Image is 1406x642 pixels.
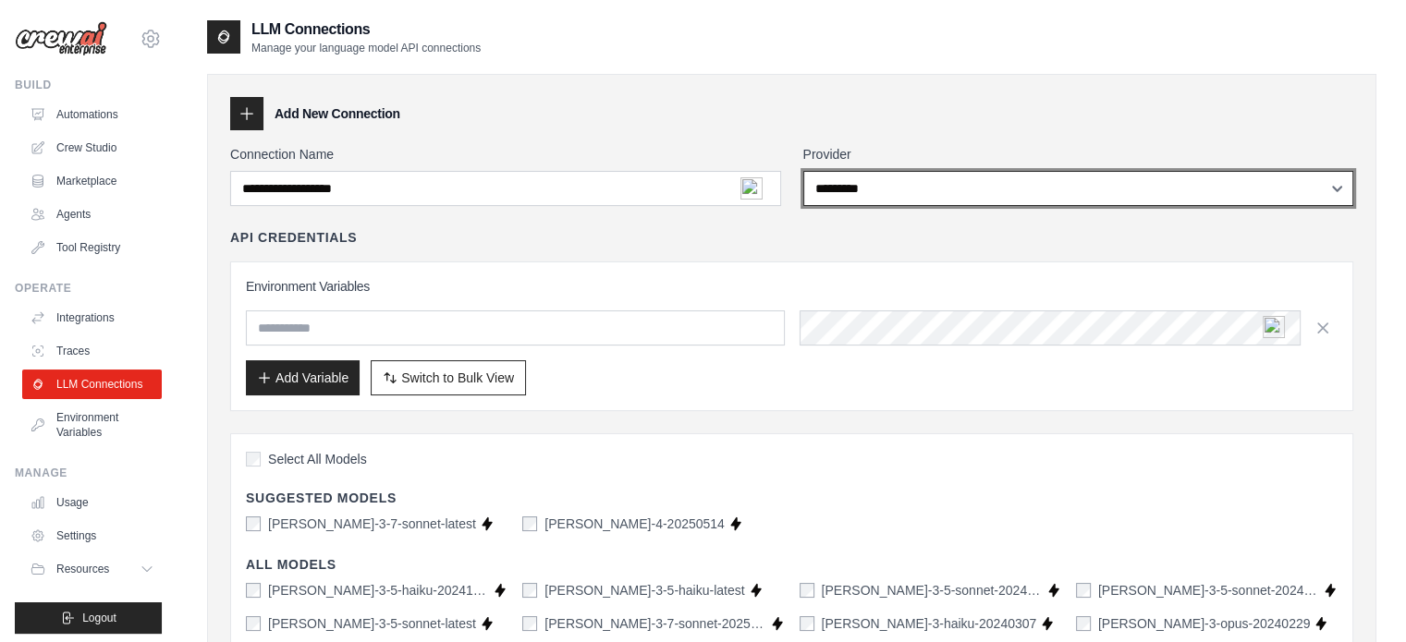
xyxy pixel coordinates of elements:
[1076,583,1091,598] input: claude-3-5-sonnet-20241022
[230,228,357,247] h4: API Credentials
[544,581,744,600] label: claude-3-5-haiku-latest
[246,452,261,466] input: Select All Models
[15,281,162,296] div: Operate
[246,555,1338,574] h4: All Models
[371,360,526,395] button: Switch to Bulk View
[15,466,162,480] div: Manage
[22,200,162,229] a: Agents
[1263,316,1285,338] img: npw-badge-icon-locked.svg
[22,133,162,163] a: Crew Studio
[544,515,725,533] label: claude-sonnet-4-20250514
[740,177,763,200] img: npw-badge-icon-locked.svg
[246,277,1338,296] h3: Environment Variables
[275,104,400,123] h3: Add New Connection
[800,583,814,598] input: claude-3-5-sonnet-20240620
[22,166,162,196] a: Marketplace
[22,336,162,366] a: Traces
[246,516,261,531] input: claude-3-7-sonnet-latest
[22,554,162,584] button: Resources
[1076,616,1091,631] input: claude-3-opus-20240229
[268,614,476,633] label: claude-3-5-sonnet-latest
[246,360,360,395] button: Add Variable
[1098,581,1319,600] label: claude-3-5-sonnet-20241022
[822,614,1037,633] label: claude-3-haiku-20240307
[15,21,107,56] img: Logo
[268,450,367,468] span: Select All Models
[15,602,162,634] button: Logout
[15,78,162,92] div: Build
[401,369,514,387] span: Switch to Bulk View
[522,516,537,531] input: claude-sonnet-4-20250514
[822,581,1043,600] label: claude-3-5-sonnet-20240620
[251,18,481,41] h2: LLM Connections
[800,616,814,631] input: claude-3-haiku-20240307
[22,403,162,447] a: Environment Variables
[246,489,1338,507] h4: Suggested Models
[1098,614,1311,633] label: claude-3-opus-20240229
[246,583,261,598] input: claude-3-5-haiku-20241022
[522,583,537,598] input: claude-3-5-haiku-latest
[22,233,162,262] a: Tool Registry
[268,515,476,533] label: claude-3-7-sonnet-latest
[544,614,765,633] label: claude-3-7-sonnet-20250219
[230,145,781,164] label: Connection Name
[22,369,162,399] a: LLM Connections
[803,145,1354,164] label: Provider
[22,303,162,333] a: Integrations
[22,488,162,517] a: Usage
[82,611,116,625] span: Logout
[268,581,489,600] label: claude-3-5-haiku-20241022
[22,521,162,551] a: Settings
[522,616,537,631] input: claude-3-7-sonnet-20250219
[246,616,261,631] input: claude-3-5-sonnet-latest
[251,41,481,55] p: Manage your language model API connections
[22,100,162,129] a: Automations
[56,562,109,576] span: Resources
